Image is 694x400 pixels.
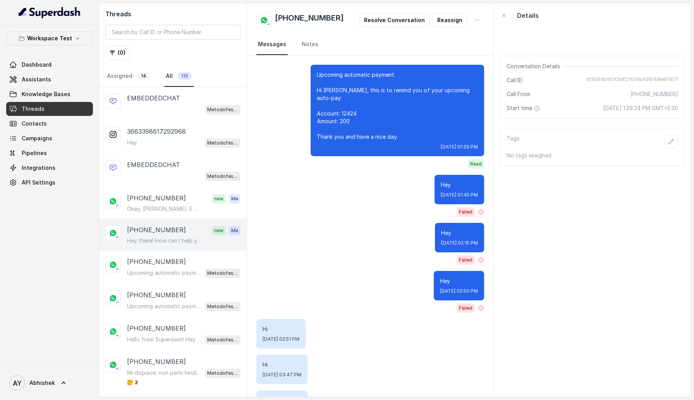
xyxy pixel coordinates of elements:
a: API Settings [6,176,93,190]
button: Reassign [433,13,467,27]
p: Hey [440,277,478,285]
span: [DATE] 03:47 PM [263,372,301,378]
span: Failed [457,303,475,313]
a: Threads [6,102,93,116]
span: Failed [457,207,475,217]
p: EMBEDDEDCHAT [127,160,180,169]
p: Workspace Test [27,34,72,43]
a: Notes [300,34,320,55]
span: 2 [127,379,138,386]
p: No tags assigned [507,152,678,159]
p: [PHONE_NUMBER] [127,225,186,235]
a: Messages [256,34,288,55]
span: Me [229,194,240,203]
span: [DATE] 01:29 PM [441,144,478,150]
span: Call ID [507,76,522,84]
p: Mi dispiace, non parlo hindi. Posso aiutarti in altro modo? 😊 [127,369,201,377]
p: [PHONE_NUMBER] [127,324,186,333]
span: new [212,226,226,235]
button: (0) [105,46,130,60]
a: Assistants [6,72,93,86]
span: Read [468,159,484,169]
a: Campaigns [6,131,93,145]
p: Hi [263,361,301,369]
span: Start time [507,104,541,112]
span: Call From [507,90,530,98]
span: Failed [457,255,475,265]
p: [PHONE_NUMBER] [127,357,186,366]
span: Pipelines [22,149,47,157]
p: Metodofespa Testing [207,172,238,180]
p: Hey [127,139,137,147]
span: Integrations [22,164,55,172]
p: [PHONE_NUMBER] [127,257,186,266]
a: Assigned14 [105,66,152,87]
p: Metodofespa Testing [207,269,238,277]
a: Dashboard [6,58,93,72]
input: Search by Call ID or Phone Number [105,25,240,40]
span: new [212,194,226,203]
a: Pipelines [6,146,93,160]
span: Contacts [22,120,47,128]
p: Hello from Superdash! Hey there, this is a test hello from Superdash to kickstart our conversatio... [127,336,201,343]
nav: Tabs [105,66,240,87]
text: AY [13,379,22,387]
span: 115 [177,72,192,80]
p: Hi [263,325,299,333]
span: [DATE] 01:45 PM [441,192,478,198]
span: Assistants [22,76,51,83]
p: Upcoming automatic payment Hi [PERSON_NAME], this is to remind you of your upcoming auto-pay: Acc... [127,302,201,310]
span: [DATE] 02:50 PM [440,288,478,294]
p: [PHONE_NUMBER] [127,290,186,300]
span: API Settings [22,179,55,186]
p: [PHONE_NUMBER] [127,193,186,203]
a: Knowledge Bases [6,87,93,101]
span: [DATE] 02:51 PM [263,336,299,342]
button: Resolve Conversation [359,13,429,27]
p: Metodofespa Testing [207,303,238,310]
p: Okay, [PERSON_NAME]. E dimmi, hai [PERSON_NAME] qualcosa per perdere questi 15 kg? 😊 [127,205,201,213]
p: 3663398617292968 [127,127,186,136]
span: Campaigns [22,134,52,142]
span: Dashboard [22,61,52,69]
a: Abhishek [6,372,93,394]
span: 14 [137,72,150,80]
p: Metodofespa Testing [207,336,238,344]
img: light.svg [19,6,81,19]
p: Hey [441,181,478,189]
h2: [PHONE_NUMBER] [275,12,344,28]
button: Workspace Test [6,31,93,45]
span: [PHONE_NUMBER] [630,90,678,98]
p: Upcoming automatic payment Hi [PERSON_NAME], this is to remind you of your upcoming auto-pay: Acc... [127,269,201,277]
h2: Threads [105,9,240,19]
nav: Tabs [256,34,484,55]
p: Hey [441,229,478,237]
span: Knowledge Bases [22,90,70,98]
a: Contacts [6,117,93,131]
p: Upcoming automatic payment Hi [PERSON_NAME], this is to remind you of your upcoming auto-pay: Acc... [317,71,478,141]
a: Integrations [6,161,93,175]
span: [DATE] 02:15 PM [441,240,478,246]
p: Metodofespa Testing [207,106,238,114]
p: Metodofespa Testing [207,369,238,377]
span: Abhishek [29,379,55,387]
p: EMBEDDEDCHAT [127,93,180,103]
span: Threads [22,105,45,113]
span: [DATE] 1:29:24 PM GMT+5:30 [603,104,678,112]
span: Me [229,226,240,235]
p: Tags [507,134,519,148]
p: Metodofespa Testing [207,139,238,147]
p: Hey there! How can I help you [DATE]? [127,237,201,245]
span: d13094b197f3df27470b4397b8e9767f [586,76,678,84]
span: Conversation Details [507,62,563,70]
a: All115 [164,66,194,87]
p: Details [517,11,539,20]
